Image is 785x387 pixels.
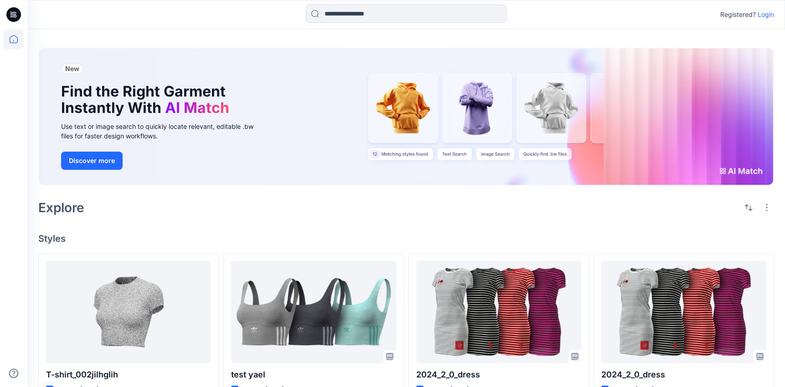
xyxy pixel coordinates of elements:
p: T-shirt_002jilhglih [46,368,211,381]
h4: Styles [38,233,774,244]
a: T-shirt_002jilhglih [46,261,211,363]
span: New [65,65,79,72]
p: Registered? [720,9,756,20]
p: 2024_2_0_dress [416,368,581,381]
h2: Explore [38,200,84,215]
p: 2024_2_0_dress [601,368,766,381]
p: test yael [231,368,396,381]
button: Discover more [61,152,123,170]
a: 2024_2_0_dress [416,261,581,363]
a: 2024_2_0_dress [601,261,766,363]
span: AI Match [165,99,229,117]
div: Use text or image search to quickly locate relevant, editable .bw files for faster design workflows. [61,122,266,141]
p: Login [758,9,774,20]
a: test yael [231,261,396,363]
h1: Find the Right Garment Instantly With [61,83,253,116]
